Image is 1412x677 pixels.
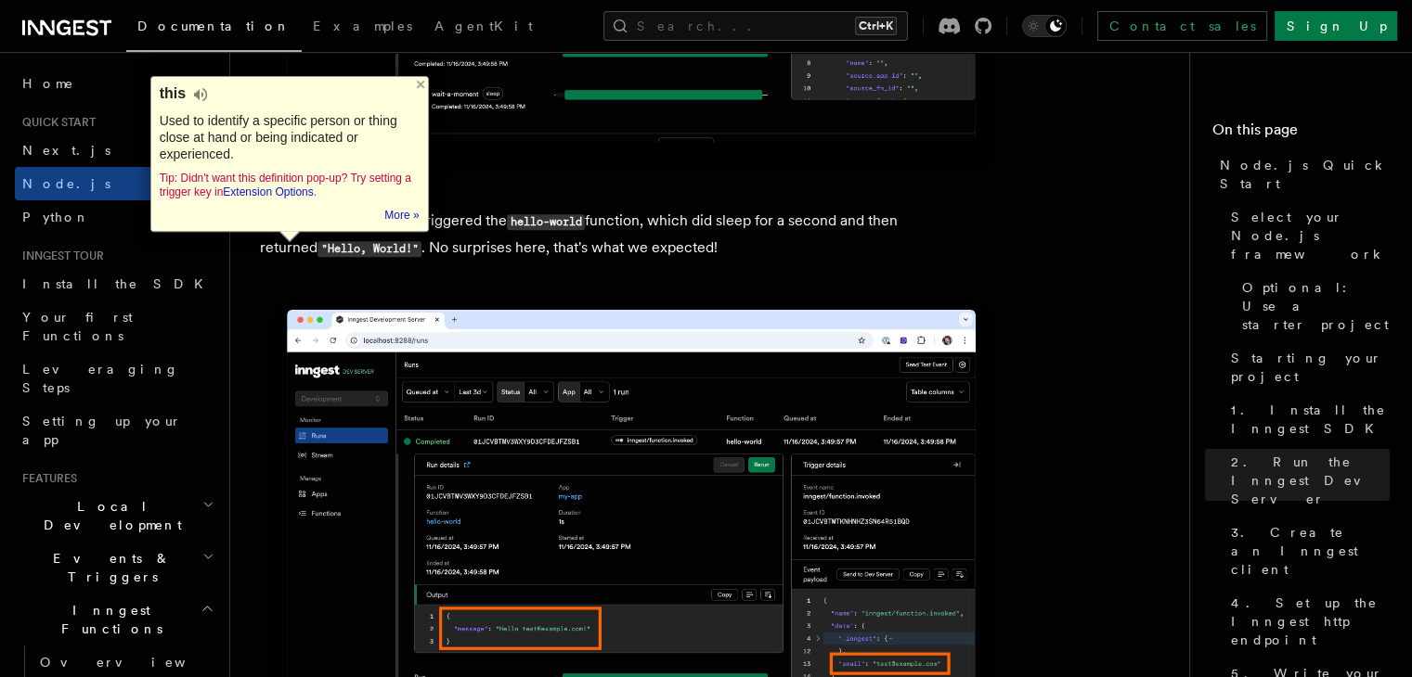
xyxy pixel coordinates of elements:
a: Leveraging Steps [15,352,218,404]
span: Starting your project [1231,349,1390,386]
span: Your first Functions [22,310,133,343]
button: Events & Triggers [15,542,218,594]
span: Local Development [15,497,202,534]
a: Documentation [126,6,302,52]
span: 1. Install the Inngest SDK [1231,401,1390,438]
span: Examples [313,19,412,33]
span: 2. Run the Inngest Dev Server [1231,453,1390,508]
a: Home [15,67,218,100]
span: Inngest tour [15,249,104,263]
a: Contact sales [1097,11,1267,41]
span: Next.js [22,143,110,158]
span: 3. Create an Inngest client [1231,523,1390,579]
span: Setting up your app [22,414,182,447]
span: Inngest Functions [15,601,201,638]
a: Select your Node.js framework [1224,200,1390,271]
a: Optional: Use a starter project [1235,271,1390,341]
p: In this case, the payload triggered the function, which did sleep for a second and then returned ... [260,208,1003,262]
span: Python [22,210,90,224]
span: Select your Node.js framework [1231,208,1390,263]
a: 3. Create an Inngest client [1224,516,1390,586]
button: Toggle dark mode [1022,15,1067,37]
span: Install the SDK [22,276,214,291]
kbd: Ctrl+K [855,17,897,35]
h4: On this page [1212,119,1390,148]
a: Node.js [15,167,218,200]
button: Inngest Functions [15,594,218,645]
a: Examples [302,6,423,50]
a: 1. Install the Inngest SDK [1224,393,1390,445]
span: Features [15,471,77,486]
a: Sign Up [1275,11,1397,41]
a: AgentKit [423,6,544,50]
a: Node.js Quick Start [1212,148,1390,200]
span: 4. Set up the Inngest http endpoint [1231,594,1390,649]
span: Node.js [22,176,110,191]
button: Local Development [15,490,218,542]
a: Install the SDK [15,267,218,300]
span: Leveraging Steps [22,362,179,395]
a: Setting up your app [15,404,218,456]
a: Python [15,200,218,234]
code: hello-world [507,214,585,230]
code: "Hello, World!" [317,241,421,257]
a: Your first Functions [15,300,218,352]
span: Node.js Quick Start [1220,156,1390,193]
span: Documentation [137,19,291,33]
span: Optional: Use a starter project [1242,278,1390,334]
a: Starting your project [1224,341,1390,393]
span: Quick start [15,115,96,130]
span: Overview [40,655,231,670]
a: Next.js [15,134,218,167]
button: Search...Ctrl+K [603,11,908,41]
a: 4. Set up the Inngest http endpoint [1224,586,1390,657]
a: 2. Run the Inngest Dev Server [1224,445,1390,516]
span: AgentKit [434,19,533,33]
span: Events & Triggers [15,549,202,586]
span: Home [22,74,74,93]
